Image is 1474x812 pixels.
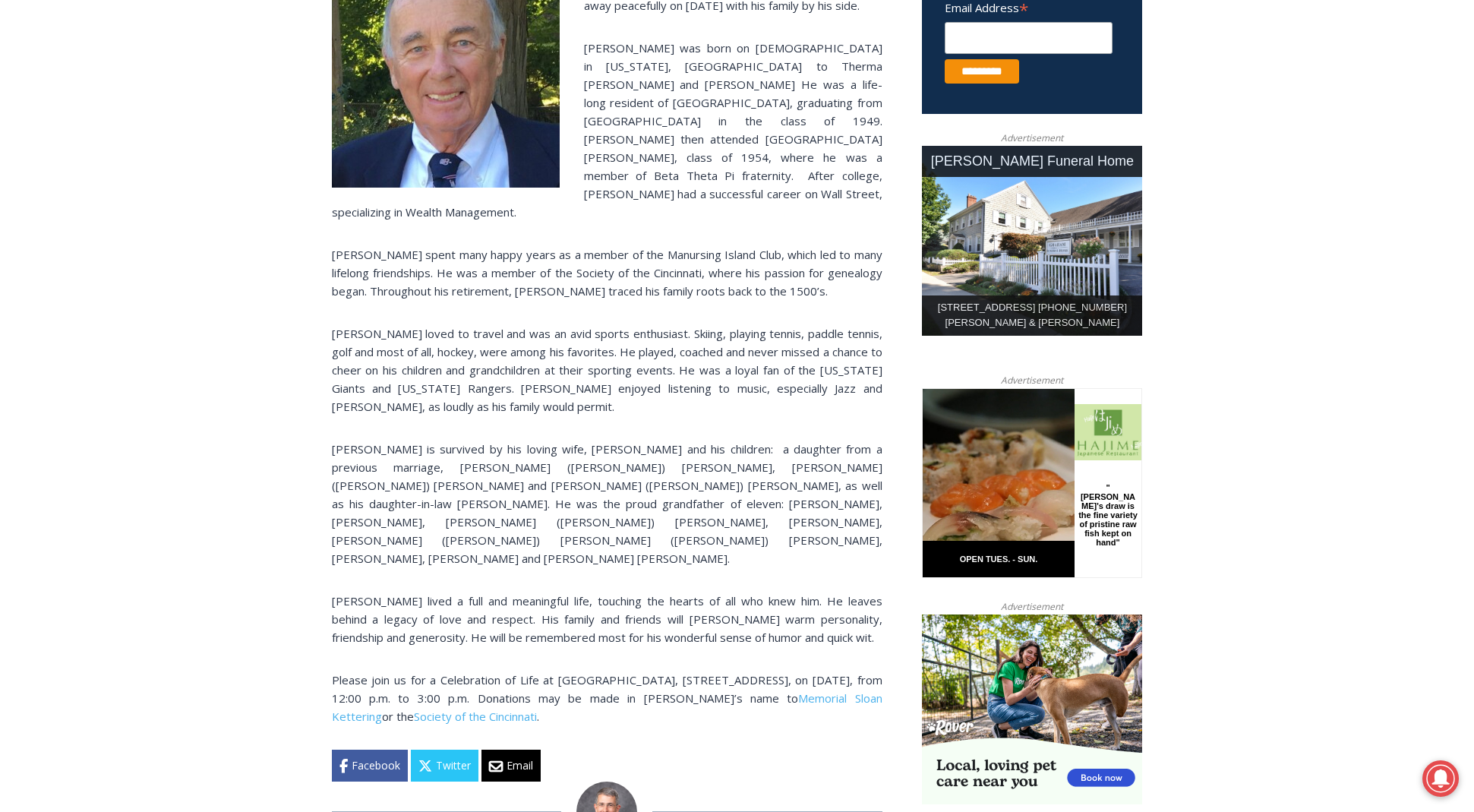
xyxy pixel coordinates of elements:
[397,151,704,185] span: Intern @ [DOMAIN_NAME]
[922,295,1142,336] div: [STREET_ADDRESS] [PHONE_NUMBER] [PERSON_NAME] & [PERSON_NAME]
[156,95,216,182] div: "[PERSON_NAME]'s draw is the fine variety of pristine raw fish kept on hand"
[332,690,882,724] a: Memorial Sloan Kettering
[5,156,149,214] span: Open Tues. - Sun. [PHONE_NUMBER]
[922,146,1142,177] div: [PERSON_NAME] Funeral Home
[332,324,882,415] p: [PERSON_NAME] loved to travel and was an avid sports enthusiast. Skiing, playing tennis, paddle t...
[332,39,882,221] p: [PERSON_NAME] was born on [DEMOGRAPHIC_DATA] in [US_STATE], [GEOGRAPHIC_DATA] to Therma [PERSON_N...
[332,671,882,725] p: Please join us for a Celebration of Life at [GEOGRAPHIC_DATA], [STREET_ADDRESS], on [DATE], from ...
[1,153,153,189] a: Open Tues. - Sun. [PHONE_NUMBER]
[365,147,736,189] a: Intern @ [DOMAIN_NAME]
[414,709,537,724] a: Society of the Cincinnati
[332,245,882,300] p: [PERSON_NAME] spent many happy years as a member of the Manursing Island Club, which led to many ...
[481,750,541,782] a: Email
[986,131,1078,145] span: Advertisement
[383,1,718,147] div: "The first chef I interviewed talked about coming to [GEOGRAPHIC_DATA] from [GEOGRAPHIC_DATA] in ...
[332,440,882,567] p: [PERSON_NAME] is survived by his loving wife, [PERSON_NAME] and his children: a daughter from a p...
[986,373,1078,387] span: Advertisement
[986,599,1078,614] span: Advertisement
[411,750,478,782] a: Twitter
[332,592,882,646] p: [PERSON_NAME] lived a full and meaningful life, touching the hearts of all who knew him. He leave...
[332,750,408,782] a: Facebook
